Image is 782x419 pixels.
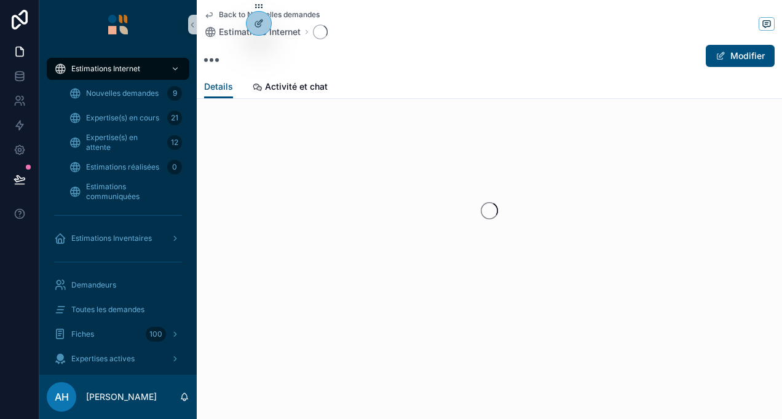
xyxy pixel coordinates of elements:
[71,280,116,290] span: Demandeurs
[71,329,94,339] span: Fiches
[61,181,189,203] a: Estimations communiquées
[39,49,197,375] div: scrollable content
[146,327,166,342] div: 100
[167,160,182,174] div: 0
[204,26,301,38] a: Estimations Internet
[108,15,128,34] img: App logo
[86,113,159,123] span: Expertise(s) en cours
[71,305,144,315] span: Toutes les demandes
[55,390,69,404] span: AH
[219,10,320,20] span: Back to Nouvelles demandes
[265,80,328,93] span: Activité et chat
[47,299,189,321] a: Toutes les demandes
[253,76,328,100] a: Activité et chat
[706,45,775,67] button: Modifier
[71,354,135,364] span: Expertises actives
[167,86,182,101] div: 9
[204,80,233,93] span: Details
[86,391,157,403] p: [PERSON_NAME]
[47,58,189,80] a: Estimations Internet
[86,88,159,98] span: Nouvelles demandes
[47,274,189,296] a: Demandeurs
[61,107,189,129] a: Expertise(s) en cours21
[204,76,233,99] a: Details
[61,131,189,154] a: Expertise(s) en attente12
[167,135,182,150] div: 12
[47,227,189,249] a: Estimations Inventaires
[71,233,152,243] span: Estimations Inventaires
[71,374,146,393] span: Mes Demandes d'Estimation
[71,64,140,74] span: Estimations Internet
[86,182,177,202] span: Estimations communiquées
[47,323,189,345] a: Fiches100
[47,348,189,370] a: Expertises actives
[86,162,159,172] span: Estimations réalisées
[61,156,189,178] a: Estimations réalisées0
[86,133,162,152] span: Expertise(s) en attente
[204,10,320,20] a: Back to Nouvelles demandes
[219,26,301,38] span: Estimations Internet
[61,82,189,104] a: Nouvelles demandes9
[167,111,182,125] div: 21
[47,372,189,394] a: Mes Demandes d'Estimation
